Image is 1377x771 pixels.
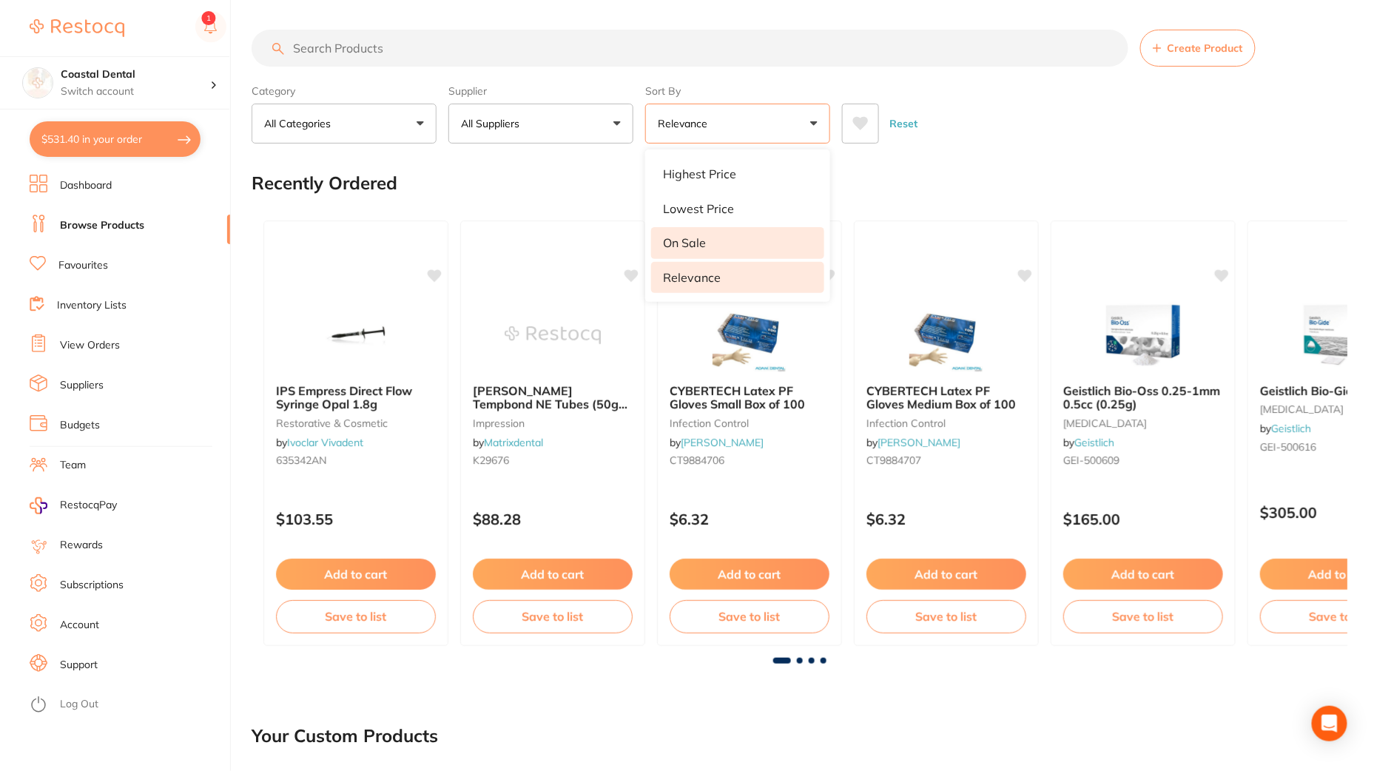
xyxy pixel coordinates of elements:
span: by [1260,422,1311,435]
a: [PERSON_NAME] [878,436,960,449]
b: CYBERTECH Latex PF Gloves Medium Box of 100 [866,384,1026,411]
button: Reset [885,104,922,144]
a: Favourites [58,258,108,273]
button: Log Out [30,693,226,717]
button: Save to list [670,600,829,633]
a: Support [60,658,98,673]
p: Lowest Price [663,202,734,215]
button: Add to cart [473,559,633,590]
a: Geistlich [1271,422,1311,435]
small: CT9884706 [670,454,829,466]
small: 635342AN [276,454,436,466]
span: RestocqPay [60,498,117,513]
a: [PERSON_NAME] [681,436,764,449]
span: by [1063,436,1114,449]
h2: Your Custom Products [252,726,438,747]
label: Supplier [448,84,633,98]
img: CYBERTECH Latex PF Gloves Medium Box of 100 [898,298,994,372]
a: Geistlich [1074,436,1114,449]
small: [MEDICAL_DATA] [1063,417,1223,429]
img: Geistlich Bio-Oss 0.25-1mm 0.5cc (0.25g) [1095,298,1191,372]
span: by [670,436,764,449]
button: $531.40 in your order [30,121,201,157]
img: CYBERTECH Latex PF Gloves Small Box of 100 [701,298,798,372]
label: Sort By [645,84,830,98]
p: $6.32 [670,511,829,528]
button: Relevance [645,104,830,144]
p: $103.55 [276,511,436,528]
p: $6.32 [866,511,1026,528]
a: Dashboard [60,178,112,193]
b: Kerr Tempbond NE Tubes (50g Base & 15g Accelerator) [473,384,633,411]
a: Suppliers [60,378,104,393]
button: Save to list [276,600,436,633]
img: Coastal Dental [23,68,53,98]
small: CT9884707 [866,454,1026,466]
small: restorative & cosmetic [276,417,436,429]
span: Create Product [1168,42,1243,54]
a: Team [60,458,86,473]
button: Add to cart [670,559,829,590]
p: Relevance [663,271,721,284]
button: Save to list [1063,600,1223,633]
p: On Sale [663,236,706,249]
h4: Coastal Dental [61,67,210,82]
a: Budgets [60,418,100,433]
h2: Recently Ordered [252,173,397,194]
img: IPS Empress Direct Flow Syringe Opal 1.8g [308,298,404,372]
a: Account [60,618,99,633]
p: $88.28 [473,511,633,528]
a: View Orders [60,338,120,353]
button: Save to list [866,600,1026,633]
img: RestocqPay [30,497,47,514]
img: Restocq Logo [30,19,124,37]
a: Inventory Lists [57,298,127,313]
b: IPS Empress Direct Flow Syringe Opal 1.8g [276,384,436,411]
button: Save to list [473,600,633,633]
button: Create Product [1140,30,1256,67]
small: K29676 [473,454,633,466]
input: Search Products [252,30,1128,67]
a: Subscriptions [60,578,124,593]
button: All Suppliers [448,104,633,144]
small: infection control [866,417,1026,429]
span: by [866,436,960,449]
a: Ivoclar Vivadent [287,436,363,449]
a: Log Out [60,697,98,712]
small: infection control [670,417,829,429]
p: All Suppliers [461,116,525,131]
button: Add to cart [1063,559,1223,590]
button: Add to cart [866,559,1026,590]
p: Highest Price [663,167,736,181]
button: Add to cart [276,559,436,590]
p: $165.00 [1063,511,1223,528]
label: Category [252,84,437,98]
b: Geistlich Bio-Oss 0.25-1mm 0.5cc (0.25g) [1063,384,1223,411]
p: Relevance [658,116,713,131]
a: Matrixdental [484,436,543,449]
p: Switch account [61,84,210,99]
small: GEI-500609 [1063,454,1223,466]
button: All Categories [252,104,437,144]
img: Kerr Tempbond NE Tubes (50g Base & 15g Accelerator) [505,298,601,372]
span: by [473,436,543,449]
span: by [276,436,363,449]
small: impression [473,417,633,429]
a: Browse Products [60,218,144,233]
a: Rewards [60,538,103,553]
p: All Categories [264,116,337,131]
a: Restocq Logo [30,11,124,45]
b: CYBERTECH Latex PF Gloves Small Box of 100 [670,384,829,411]
div: Open Intercom Messenger [1312,706,1347,741]
a: RestocqPay [30,497,117,514]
